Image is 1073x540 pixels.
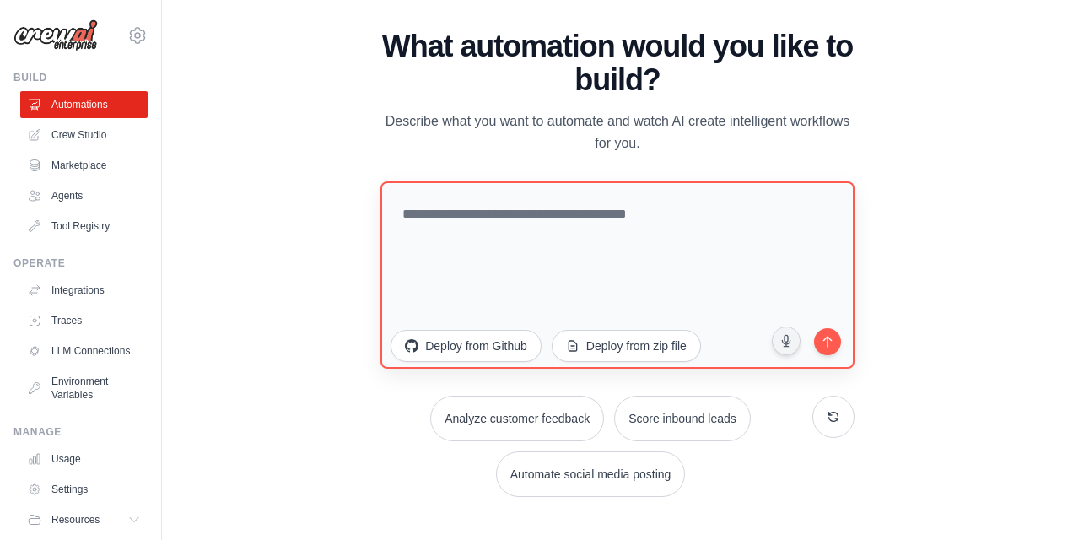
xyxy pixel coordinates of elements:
[20,121,148,148] a: Crew Studio
[20,476,148,503] a: Settings
[20,213,148,240] a: Tool Registry
[20,277,148,304] a: Integrations
[20,337,148,364] a: LLM Connections
[13,256,148,270] div: Operate
[430,396,604,441] button: Analyze customer feedback
[552,330,701,362] button: Deploy from zip file
[20,91,148,118] a: Automations
[380,30,855,97] h1: What automation would you like to build?
[51,513,100,526] span: Resources
[20,445,148,472] a: Usage
[614,396,751,441] button: Score inbound leads
[20,182,148,209] a: Agents
[391,330,542,362] button: Deploy from Github
[380,111,855,154] p: Describe what you want to automate and watch AI create intelligent workflows for you.
[496,451,686,497] button: Automate social media posting
[20,152,148,179] a: Marketplace
[13,71,148,84] div: Build
[13,19,98,51] img: Logo
[20,368,148,408] a: Environment Variables
[20,307,148,334] a: Traces
[13,425,148,439] div: Manage
[989,459,1073,540] iframe: Chat Widget
[20,506,148,533] button: Resources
